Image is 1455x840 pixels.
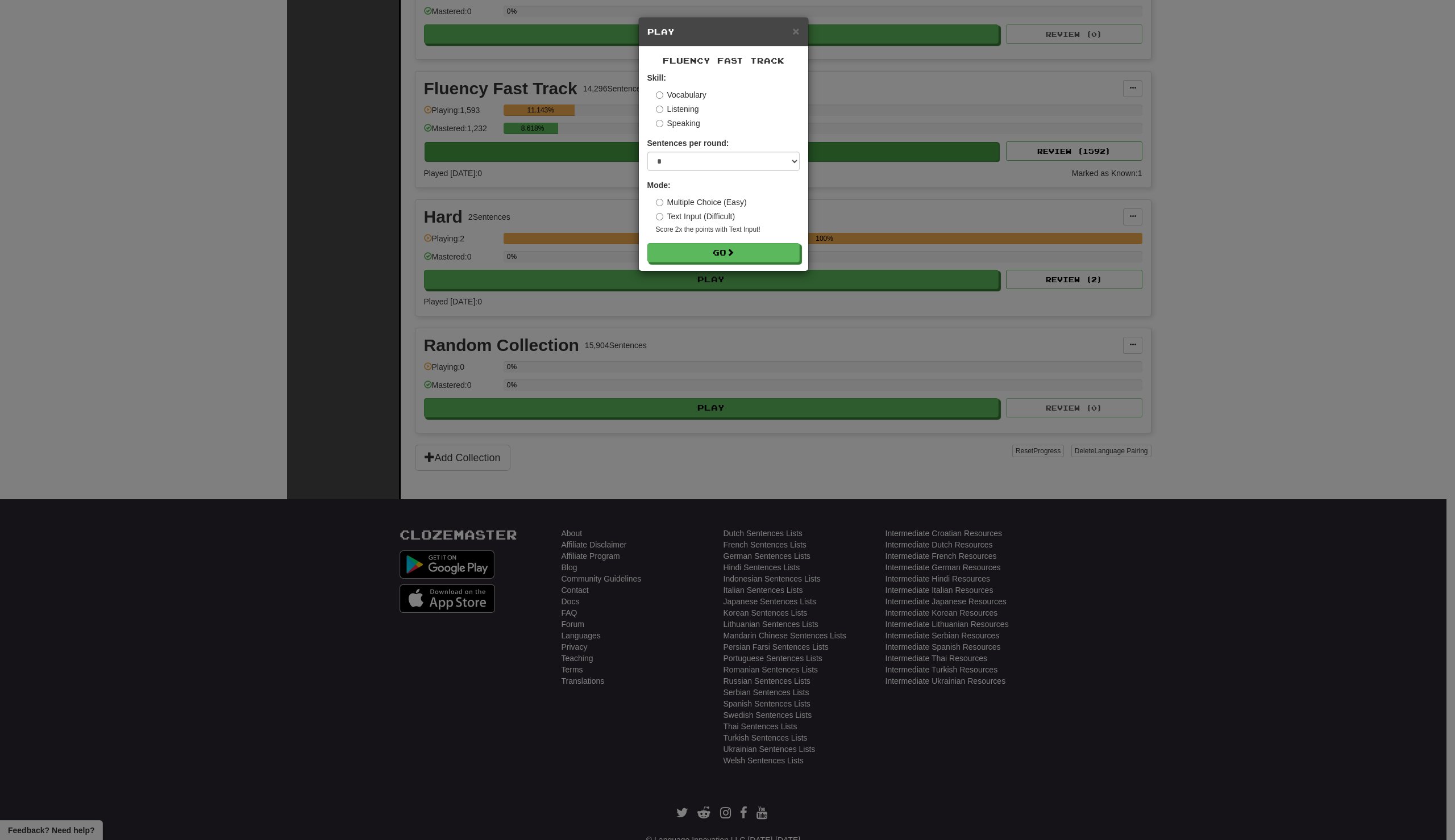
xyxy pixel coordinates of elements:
[647,243,800,262] button: Go
[656,213,663,220] input: Text Input (Difficult)
[656,120,663,127] input: Speaking
[647,26,800,37] h5: Play
[647,137,729,149] label: Sentences per round:
[656,118,700,129] label: Speaking
[656,106,663,113] input: Listening
[656,197,747,208] label: Multiple Choice (Easy)
[656,89,706,101] label: Vocabulary
[656,103,699,115] label: Listening
[647,181,671,190] strong: Mode:
[656,225,800,235] small: Score 2x the points with Text Input !
[656,199,663,206] input: Multiple Choice (Easy)
[792,24,799,37] span: ×
[656,211,735,222] label: Text Input (Difficult)
[663,56,784,65] span: Fluency Fast Track
[647,73,666,82] strong: Skill:
[656,91,663,99] input: Vocabulary
[792,25,799,37] button: Close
